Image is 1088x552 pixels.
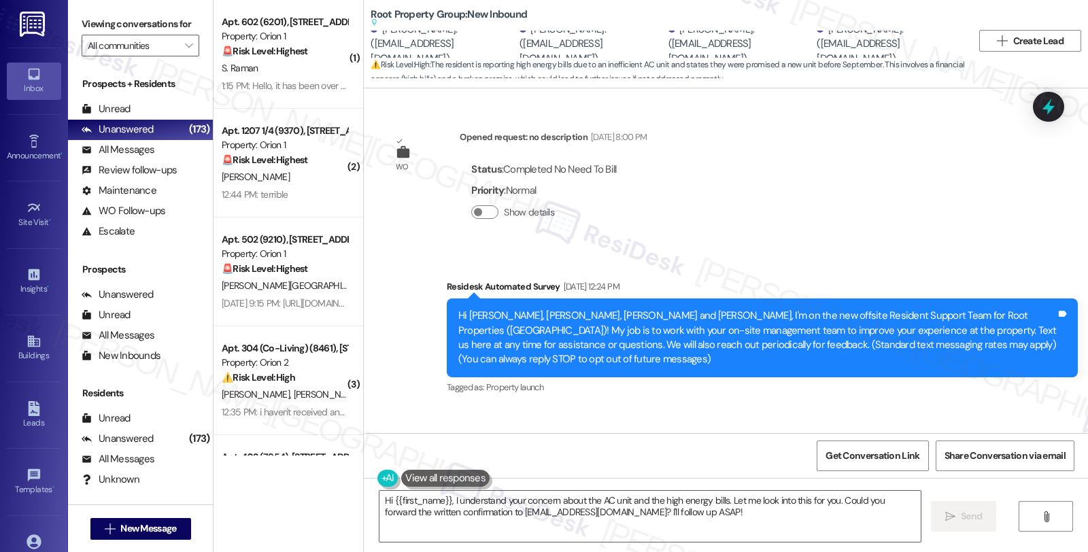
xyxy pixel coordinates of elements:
[222,450,347,464] div: Apt. 403 (7954), [STREET_ADDRESS]
[222,297,371,309] div: [DATE] 9:15 PM: [URL][DOMAIN_NAME]
[520,22,665,66] div: [PERSON_NAME]. ([EMAIL_ADDRESS][DOMAIN_NAME])
[560,279,619,294] div: [DATE] 12:24 PM
[222,406,485,418] div: 12:35 PM: i haven't received any of that not even the unit infor sheet
[68,77,213,91] div: Prospects + Residents
[7,196,61,233] a: Site Visit •
[222,341,347,356] div: Apt. 304 (Co-Living) (8461), [STREET_ADDRESS][PERSON_NAME]
[105,523,115,534] i: 
[458,309,1056,367] div: Hi [PERSON_NAME], [PERSON_NAME], [PERSON_NAME] and [PERSON_NAME], I'm on the new offsite Resident...
[82,472,139,487] div: Unknown
[817,441,928,471] button: Get Conversation Link
[471,184,504,197] b: Priority
[486,381,543,393] span: Property launch
[588,130,647,144] div: [DATE] 8:00 PM
[931,501,997,532] button: Send
[222,29,347,44] div: Property: Orion 1
[7,330,61,366] a: Buildings
[186,119,213,140] div: (173)
[82,122,154,137] div: Unanswered
[82,102,131,116] div: Unread
[82,204,165,218] div: WO Follow-ups
[460,130,647,149] div: Opened request: no description
[294,388,362,400] span: [PERSON_NAME]
[222,154,308,166] strong: 🚨 Risk Level: Highest
[68,262,213,277] div: Prospects
[961,509,982,523] span: Send
[945,449,1066,463] span: Share Conversation via email
[222,232,347,247] div: Apt. 502 (9210), [STREET_ADDRESS]
[222,279,376,292] span: [PERSON_NAME][GEOGRAPHIC_DATA]
[68,386,213,400] div: Residents
[222,262,308,275] strong: 🚨 Risk Level: Highest
[52,483,54,492] span: •
[447,279,1078,298] div: Residesk Automated Survey
[186,428,213,449] div: (173)
[447,377,1078,397] div: Tagged as:
[7,397,61,434] a: Leads
[222,80,927,92] div: 1:15 PM: Hello, it has been over a week that our unit has not had gas. We have received no commun...
[7,464,61,500] a: Templates •
[49,215,51,225] span: •
[82,143,154,157] div: All Messages
[222,45,308,57] strong: 🚨 Risk Level: Highest
[88,35,177,56] input: All communities
[90,518,191,540] button: New Message
[222,171,290,183] span: [PERSON_NAME]
[185,40,192,51] i: 
[20,12,48,37] img: ResiDesk Logo
[371,58,972,87] span: : The resident is reporting high energy bills due to an inefficient AC unit and states they were ...
[7,63,61,99] a: Inbox
[82,349,160,363] div: New Inbounds
[504,205,554,220] label: Show details
[82,163,177,177] div: Review follow-ups
[222,62,258,74] span: S. Raman
[82,308,131,322] div: Unread
[82,224,135,239] div: Escalate
[7,263,61,300] a: Insights •
[826,449,919,463] span: Get Conversation Link
[371,7,527,30] b: Root Property Group: New Inbound
[82,411,131,426] div: Unread
[82,432,154,446] div: Unanswered
[471,159,616,180] div: : Completed No Need To Bill
[82,184,156,198] div: Maintenance
[471,162,502,176] b: Status
[82,452,154,466] div: All Messages
[936,441,1074,471] button: Share Conversation via email
[222,247,347,261] div: Property: Orion 1
[120,521,176,536] span: New Message
[471,180,616,201] div: : Normal
[61,149,63,158] span: •
[222,356,347,370] div: Property: Orion 2
[997,35,1007,46] i: 
[817,22,962,66] div: [PERSON_NAME]. ([EMAIL_ADDRESS][DOMAIN_NAME])
[222,188,288,201] div: 12:44 PM: terrible
[82,328,154,343] div: All Messages
[222,138,347,152] div: Property: Orion 1
[371,59,429,70] strong: ⚠️ Risk Level: High
[82,288,154,302] div: Unanswered
[222,124,347,138] div: Apt. 1207 1/4 (9370), [STREET_ADDRESS]
[222,388,294,400] span: [PERSON_NAME]
[1013,34,1064,48] span: Create Lead
[222,371,295,383] strong: ⚠️ Risk Level: High
[222,15,347,29] div: Apt. 602 (6201), [STREET_ADDRESS]
[82,14,199,35] label: Viewing conversations for
[668,22,814,66] div: [PERSON_NAME]. ([EMAIL_ADDRESS][DOMAIN_NAME])
[379,491,921,542] textarea: Hi {{first_name}}, I understand your concern about the AC unit and the high energy bills. Let me ...
[1041,511,1051,522] i: 
[47,282,49,292] span: •
[371,22,516,66] div: [PERSON_NAME]. ([EMAIL_ADDRESS][DOMAIN_NAME])
[396,160,409,174] div: WO
[979,30,1081,52] button: Create Lead
[945,511,955,522] i: 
